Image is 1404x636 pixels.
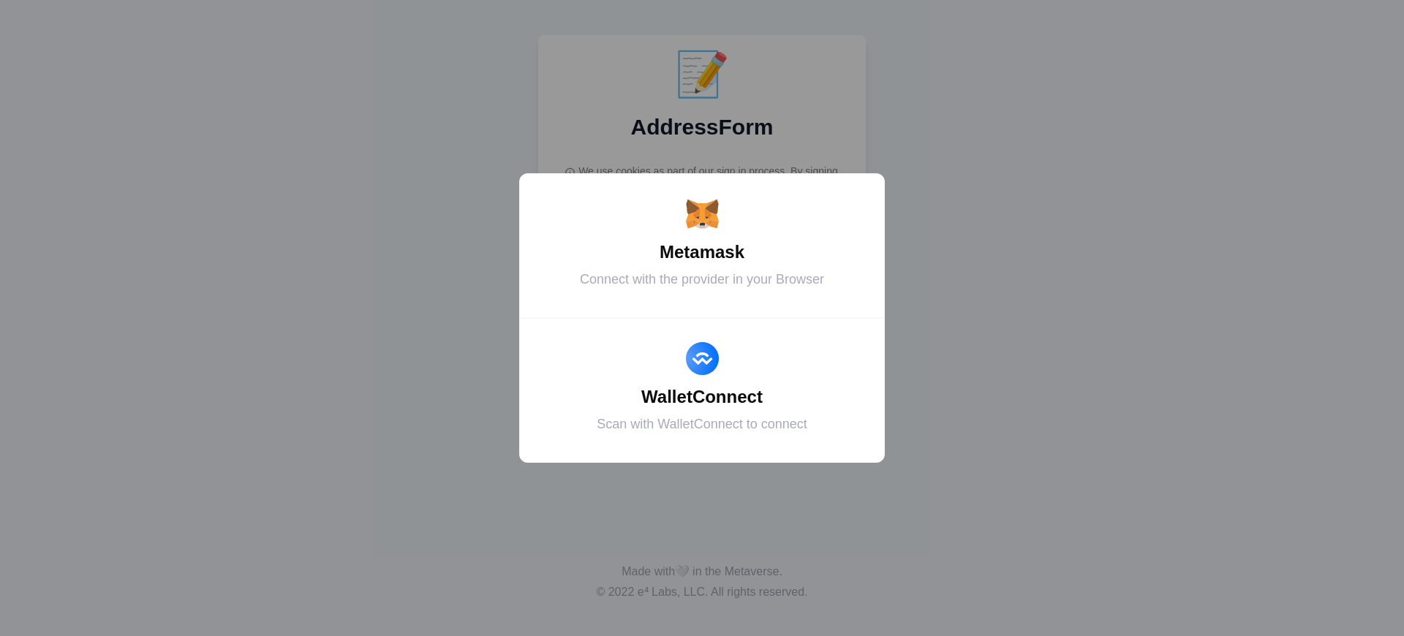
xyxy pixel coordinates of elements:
img: WalletConnect [686,342,719,375]
img: Metamask [686,197,719,230]
div: Metamask [537,239,867,265]
div: WalletConnect [537,384,867,410]
div: Scan with WalletConnect to connect [537,414,867,434]
div: Connect with the provider in your Browser [537,270,867,289]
